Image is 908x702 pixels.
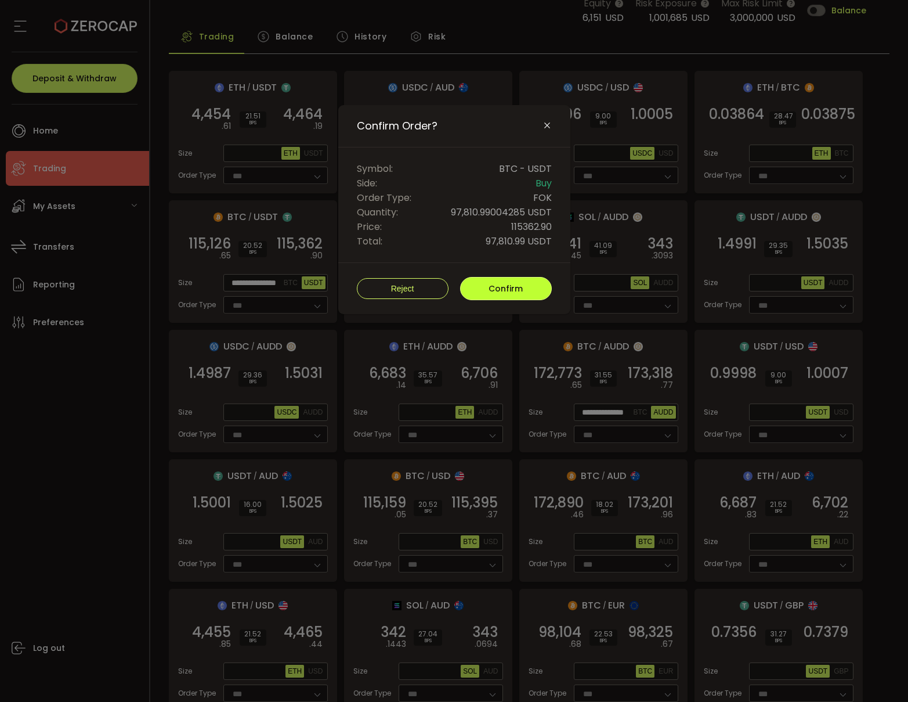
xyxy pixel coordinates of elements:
[451,205,552,219] span: 97,810.99004285 USDT
[460,277,552,300] button: Confirm
[486,234,552,249] span: 97,810.99 USDT
[533,190,552,205] span: FOK
[357,161,393,176] span: Symbol:
[357,234,382,249] span: Total:
[511,219,552,234] span: 115362.90
[357,190,411,205] span: Order Type:
[391,284,414,293] span: Reject
[357,219,382,234] span: Price:
[357,119,437,133] span: Confirm Order?
[770,577,908,702] iframe: Chat Widget
[338,105,570,314] div: Confirm Order?
[357,278,448,299] button: Reject
[357,176,377,190] span: Side:
[536,176,552,190] span: Buy
[489,283,523,294] span: Confirm
[357,205,398,219] span: Quantity:
[542,121,552,131] button: Close
[499,161,552,176] span: BTC - USDT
